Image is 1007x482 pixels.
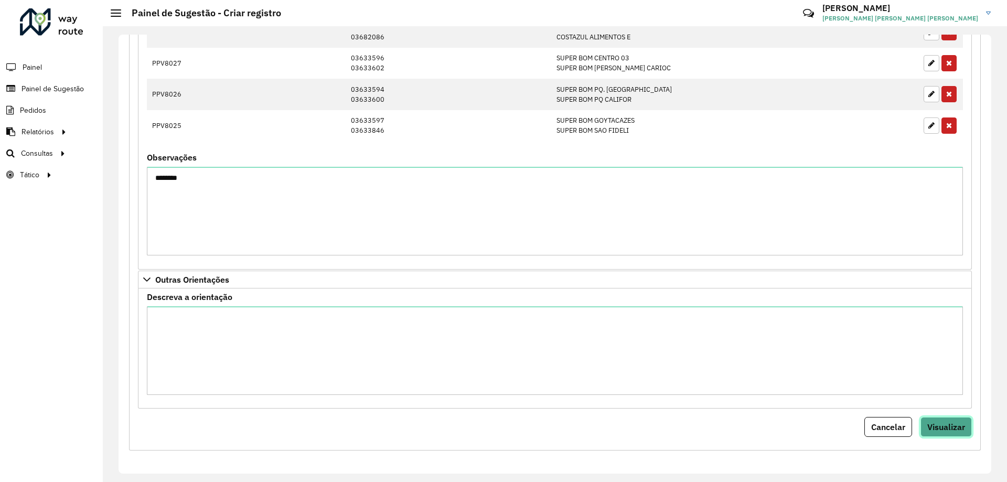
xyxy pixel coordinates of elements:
[138,288,972,409] div: Outras Orientações
[20,169,39,180] span: Tático
[346,48,551,79] td: 03633596 03633602
[551,79,801,110] td: SUPER BOM PQ. [GEOGRAPHIC_DATA] SUPER BOM PQ CALIFOR
[23,62,42,73] span: Painel
[155,275,229,284] span: Outras Orientações
[147,79,226,110] td: PPV8026
[21,148,53,159] span: Consultas
[797,2,820,25] a: Contato Rápido
[147,151,197,164] label: Observações
[927,422,965,432] span: Visualizar
[22,83,84,94] span: Painel de Sugestão
[147,291,232,303] label: Descreva a orientação
[551,110,801,141] td: SUPER BOM GOYTACAZES SUPER BOM SAO FIDELI
[864,417,912,437] button: Cancelar
[871,422,905,432] span: Cancelar
[346,110,551,141] td: 03633597 03633846
[822,14,978,23] span: [PERSON_NAME] [PERSON_NAME] [PERSON_NAME]
[20,105,46,116] span: Pedidos
[920,417,972,437] button: Visualizar
[822,3,978,13] h3: [PERSON_NAME]
[147,48,226,79] td: PPV8027
[22,126,54,137] span: Relatórios
[138,271,972,288] a: Outras Orientações
[147,110,226,141] td: PPV8025
[551,48,801,79] td: SUPER BOM CENTRO 03 SUPER BOM [PERSON_NAME] CARIOC
[346,79,551,110] td: 03633594 03633600
[121,7,281,19] h2: Painel de Sugestão - Criar registro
